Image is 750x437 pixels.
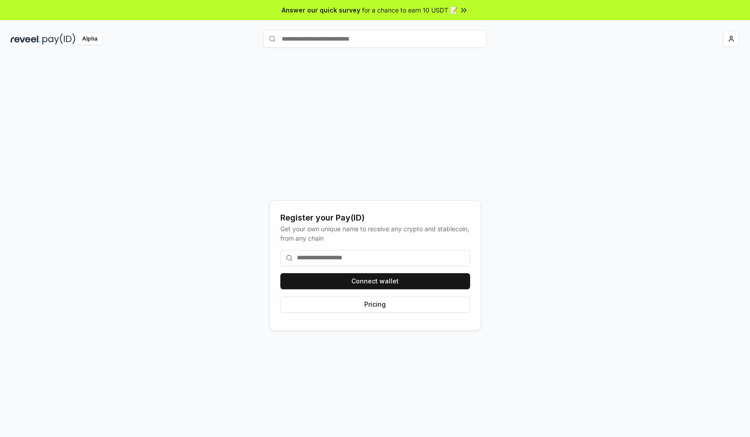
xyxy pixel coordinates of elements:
[282,5,360,15] span: Answer our quick survey
[77,33,102,45] div: Alpha
[11,33,41,45] img: reveel_dark
[280,224,470,243] div: Get your own unique name to receive any crypto and stablecoin, from any chain
[362,5,458,15] span: for a chance to earn 10 USDT 📝
[42,33,75,45] img: pay_id
[280,212,470,224] div: Register your Pay(ID)
[280,296,470,312] button: Pricing
[280,273,470,289] button: Connect wallet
